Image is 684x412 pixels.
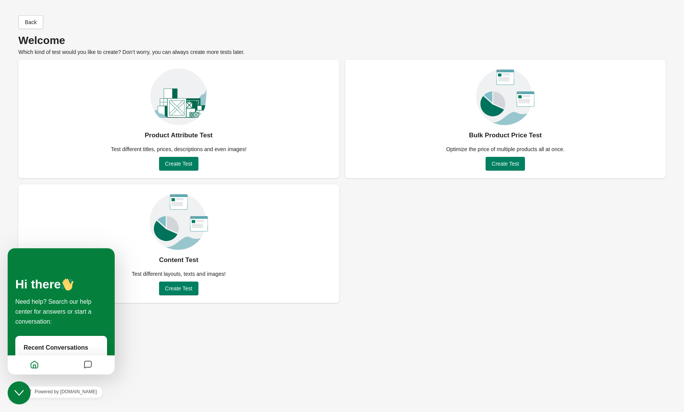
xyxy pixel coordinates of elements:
div: Test different titles, prices, descriptions and even images! [106,145,251,153]
iframe: chat widget [8,248,115,375]
button: Home [20,109,33,124]
button: Create Test [159,157,198,171]
div: Test different layouts, texts and images! [127,270,230,278]
button: Back [18,15,43,29]
li: Customer Support (Just Now)Sorry to keep you waiting, unfortunately all of our agents are current... [16,106,91,129]
iframe: chat widget [8,381,32,404]
div: Which kind of test would you like to create? Don’t worry, you can always create more tests later. [18,37,666,56]
span: Create Test [165,161,192,167]
span: Create Test [165,285,192,291]
p: Welcome [18,37,666,44]
iframe: chat widget [8,383,115,401]
span: Create Test [492,161,519,167]
div: Bulk Product Price Test [469,129,542,142]
button: Messages [74,109,87,124]
div: Optimize the price of multiple products all at once. [442,145,569,153]
button: Create Test [486,157,525,171]
div: Product Attribute Test [145,129,213,142]
span: Back [25,19,37,25]
button: Create Test [159,282,198,295]
div: Content Test [159,254,198,266]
